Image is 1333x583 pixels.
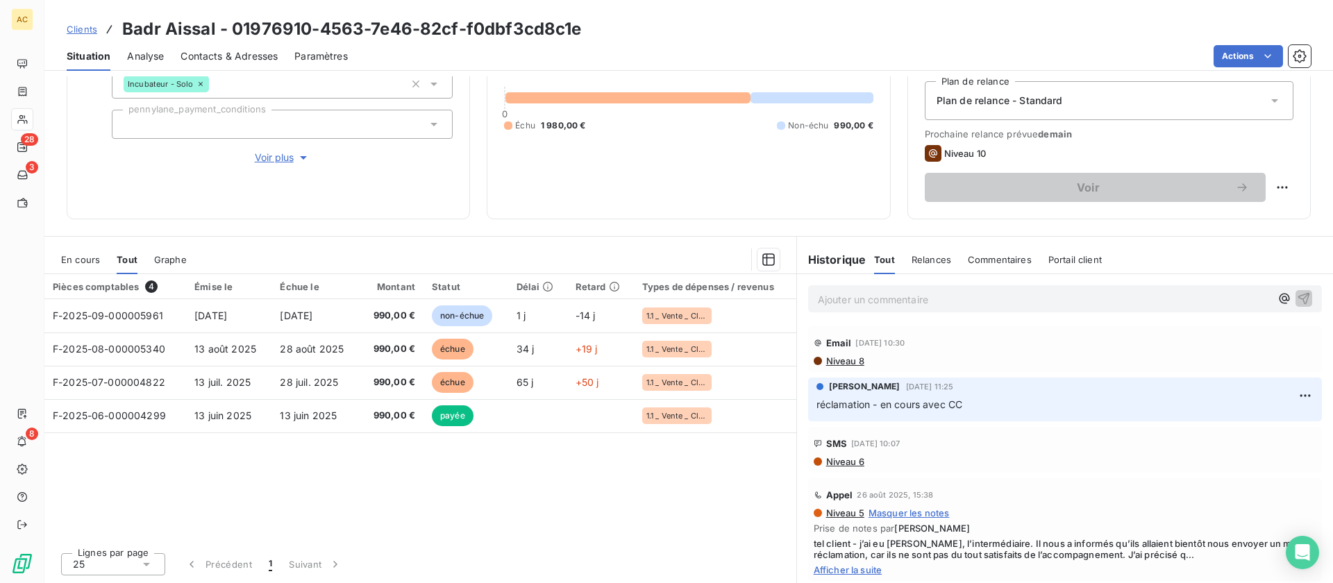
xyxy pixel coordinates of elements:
[209,78,220,90] input: Ajouter une valeur
[855,339,905,347] span: [DATE] 10:30
[517,343,535,355] span: 34 j
[826,337,852,348] span: Email
[829,380,900,393] span: [PERSON_NAME]
[194,310,227,321] span: [DATE]
[280,550,351,579] button: Suivant
[517,281,559,292] div: Délai
[154,254,187,265] span: Graphe
[53,343,165,355] span: F-2025-08-000005340
[826,489,853,500] span: Appel
[112,150,453,165] button: Voir plus
[61,254,100,265] span: En cours
[517,376,534,388] span: 65 j
[280,376,338,388] span: 28 juil. 2025
[646,378,707,387] span: 1.1 _ Vente _ Clients
[194,281,263,292] div: Émise le
[67,22,97,36] a: Clients
[894,523,970,534] span: [PERSON_NAME]
[269,557,272,571] span: 1
[194,343,256,355] span: 13 août 2025
[502,108,508,119] span: 0
[1038,128,1072,140] span: demain
[1048,254,1102,265] span: Portail client
[912,254,951,265] span: Relances
[53,376,165,388] span: F-2025-07-000004822
[368,342,415,356] span: 990,00 €
[53,280,178,293] div: Pièces comptables
[646,312,707,320] span: 1.1 _ Vente _ Clients
[925,173,1266,202] button: Voir
[825,507,864,518] span: Niveau 5
[26,428,38,440] span: 8
[851,439,900,448] span: [DATE] 10:07
[814,523,1316,534] span: Prise de notes par
[145,280,158,293] span: 4
[194,376,251,388] span: 13 juil. 2025
[260,550,280,579] button: 1
[968,254,1032,265] span: Commentaires
[11,8,33,31] div: AC
[515,119,535,132] span: Échu
[255,151,310,164] span: Voir plus
[368,375,415,389] span: 990,00 €
[869,507,950,518] span: Masquer les notes
[294,49,348,63] span: Paramètres
[642,281,788,292] div: Types de dépenses / revenus
[117,254,137,265] span: Tout
[368,309,415,323] span: 990,00 €
[576,343,598,355] span: +19 j
[517,310,526,321] span: 1 j
[857,491,933,499] span: 26 août 2025, 15:38
[280,343,344,355] span: 28 août 2025
[1214,45,1283,67] button: Actions
[825,456,864,467] span: Niveau 6
[816,398,963,410] span: réclamation - en cours avec CC
[576,281,626,292] div: Retard
[280,281,351,292] div: Échue le
[194,409,251,421] span: 13 juin 2025
[67,49,110,63] span: Situation
[127,49,164,63] span: Analyse
[432,281,500,292] div: Statut
[432,405,473,426] span: payée
[576,310,596,321] span: -14 j
[788,119,828,132] span: Non-échu
[128,80,194,88] span: Incubateur - Solo
[21,133,38,146] span: 28
[906,382,954,391] span: [DATE] 11:25
[925,128,1293,140] span: Prochaine relance prévue
[124,118,135,130] input: Ajouter une valeur
[874,254,895,265] span: Tout
[937,94,1063,108] span: Plan de relance - Standard
[814,564,1316,575] span: Afficher la suite
[432,372,473,393] span: échue
[73,557,85,571] span: 25
[797,251,866,268] h6: Historique
[122,17,582,42] h3: Badr Aissal - 01976910-4563-7e46-82cf-f0dbf3cd8c1e
[11,552,33,575] img: Logo LeanPay
[944,148,986,159] span: Niveau 10
[834,119,873,132] span: 990,00 €
[826,438,847,449] span: SMS
[280,409,337,421] span: 13 juin 2025
[576,376,599,388] span: +50 j
[67,24,97,35] span: Clients
[368,281,415,292] div: Montant
[432,339,473,360] span: échue
[53,409,166,421] span: F-2025-06-000004299
[368,409,415,423] span: 990,00 €
[432,305,492,326] span: non-échue
[646,345,707,353] span: 1.1 _ Vente _ Clients
[814,538,1316,560] span: tel client - j’ai eu [PERSON_NAME], l’intermédiaire. Il nous a informés qu’ils allaient bientôt n...
[825,355,864,366] span: Niveau 8
[646,412,707,420] span: 1.1 _ Vente _ Clients
[280,310,312,321] span: [DATE]
[941,182,1235,193] span: Voir
[176,550,260,579] button: Précédent
[181,49,278,63] span: Contacts & Adresses
[53,310,163,321] span: F-2025-09-000005961
[541,119,586,132] span: 1 980,00 €
[26,161,38,174] span: 3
